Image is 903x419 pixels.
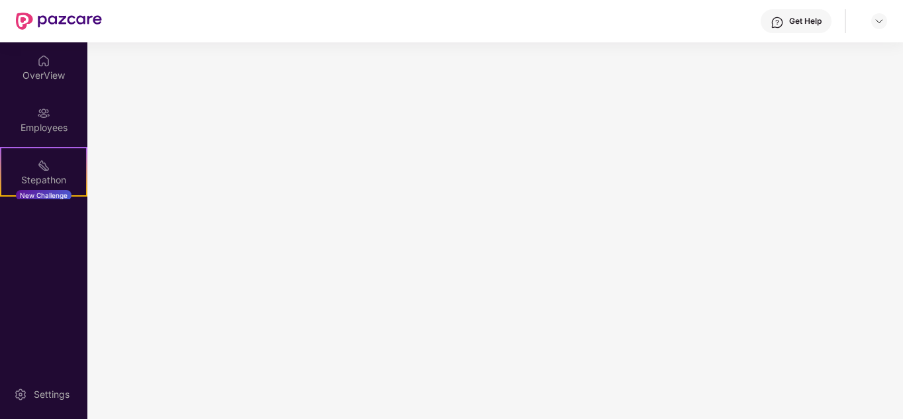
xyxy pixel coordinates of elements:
[16,13,102,30] img: New Pazcare Logo
[1,173,86,187] div: Stepathon
[789,16,822,26] div: Get Help
[37,107,50,120] img: svg+xml;base64,PHN2ZyBpZD0iRW1wbG95ZWVzIiB4bWxucz0iaHR0cDovL3d3dy53My5vcmcvMjAwMC9zdmciIHdpZHRoPS...
[14,388,27,401] img: svg+xml;base64,PHN2ZyBpZD0iU2V0dGluZy0yMHgyMCIgeG1sbnM9Imh0dHA6Ly93d3cudzMub3JnLzIwMDAvc3ZnIiB3aW...
[874,16,884,26] img: svg+xml;base64,PHN2ZyBpZD0iRHJvcGRvd24tMzJ4MzIiIHhtbG5zPSJodHRwOi8vd3d3LnczLm9yZy8yMDAwL3N2ZyIgd2...
[37,159,50,172] img: svg+xml;base64,PHN2ZyB4bWxucz0iaHR0cDovL3d3dy53My5vcmcvMjAwMC9zdmciIHdpZHRoPSIyMSIgaGVpZ2h0PSIyMC...
[30,388,73,401] div: Settings
[16,190,71,201] div: New Challenge
[771,16,784,29] img: svg+xml;base64,PHN2ZyBpZD0iSGVscC0zMngzMiIgeG1sbnM9Imh0dHA6Ly93d3cudzMub3JnLzIwMDAvc3ZnIiB3aWR0aD...
[37,54,50,68] img: svg+xml;base64,PHN2ZyBpZD0iSG9tZSIgeG1sbnM9Imh0dHA6Ly93d3cudzMub3JnLzIwMDAvc3ZnIiB3aWR0aD0iMjAiIG...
